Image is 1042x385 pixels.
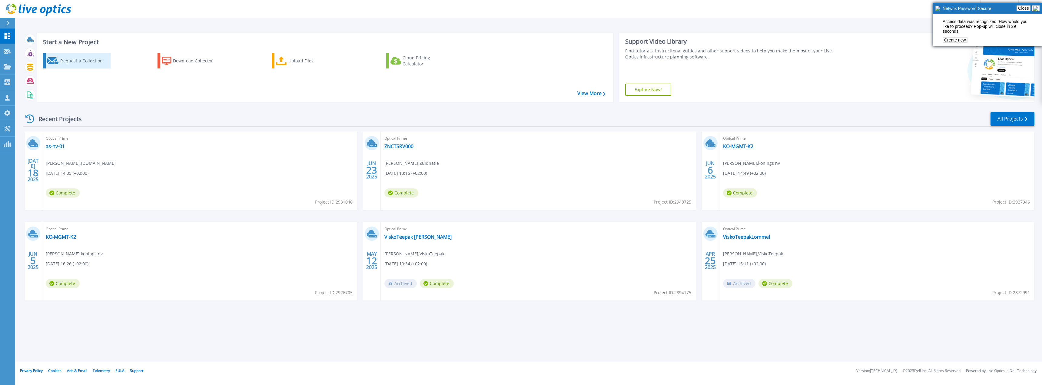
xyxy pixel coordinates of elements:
[654,199,691,205] span: Project ID: 2948725
[384,226,692,232] span: Optical Prime
[46,135,353,142] span: Optical Prime
[366,250,377,272] div: MAY 2025
[366,258,377,263] span: 12
[173,55,221,67] div: Download Collector
[577,91,606,96] a: View More
[30,258,36,263] span: 5
[315,199,353,205] span: Project ID: 2981046
[420,279,454,288] span: Complete
[708,168,713,173] span: 6
[384,135,692,142] span: Optical Prime
[46,188,80,197] span: Complete
[903,369,961,373] li: © 2025 Dell Inc. All Rights Reserved
[384,261,427,267] span: [DATE] 10:34 (+02:00)
[115,368,124,373] a: EULA
[758,279,792,288] span: Complete
[992,199,1030,205] span: Project ID: 2927946
[158,53,225,68] a: Download Collector
[46,143,65,149] a: as-hv-01
[20,368,43,373] a: Privacy Policy
[705,258,716,263] span: 25
[625,48,842,60] div: Find tutorials, instructional guides and other support videos to help you make the most of your L...
[723,170,766,177] span: [DATE] 14:49 (+02:00)
[723,188,757,197] span: Complete
[130,368,143,373] a: Support
[27,250,39,272] div: JUN 2025
[723,279,755,288] span: Archived
[723,226,1031,232] span: Optical Prime
[48,368,61,373] a: Cookies
[366,159,377,181] div: JUN 2025
[384,188,418,197] span: Complete
[46,279,80,288] span: Complete
[856,369,897,373] li: Version: [TECHNICAL_ID]
[403,55,451,67] div: Cloud Pricing Calculator
[28,170,38,175] span: 18
[723,261,766,267] span: [DATE] 15:11 (+02:00)
[384,160,439,167] span: [PERSON_NAME] , Zuidnatie
[992,289,1030,296] span: Project ID: 2872991
[723,234,770,240] a: ViskoTeepakLommel
[625,84,671,96] a: Explore Now!
[46,170,88,177] span: [DATE] 14:05 (+02:00)
[46,251,103,257] span: [PERSON_NAME] , konings nv
[43,39,605,45] h3: Start a New Project
[991,112,1034,126] a: All Projects
[43,53,111,68] a: Request a Collection
[384,234,452,240] a: ViskoTeepak [PERSON_NAME]
[705,159,716,181] div: JUN 2025
[315,289,353,296] span: Project ID: 2926705
[46,261,88,267] span: [DATE] 16:26 (+02:00)
[384,143,413,149] a: ZNCTSRV000
[23,111,90,126] div: Recent Projects
[46,160,116,167] span: [PERSON_NAME] , [DOMAIN_NAME]
[272,53,339,68] a: Upload Files
[386,53,454,68] a: Cloud Pricing Calculator
[46,226,353,232] span: Optical Prime
[60,55,109,67] div: Request a Collection
[625,38,842,45] div: Support Video Library
[705,250,716,272] div: APR 2025
[366,168,377,173] span: 23
[384,170,427,177] span: [DATE] 13:15 (+02:00)
[723,251,783,257] span: [PERSON_NAME] , ViskoTeepak
[966,369,1037,373] li: Powered by Live Optics, a Dell Technology
[723,160,780,167] span: [PERSON_NAME] , konings nv
[723,135,1031,142] span: Optical Prime
[46,234,76,240] a: KO-MGMT-K2
[93,368,110,373] a: Telemetry
[384,251,444,257] span: [PERSON_NAME] , ViskoTeepak
[67,368,87,373] a: Ads & Email
[384,279,417,288] span: Archived
[654,289,691,296] span: Project ID: 2894175
[27,159,39,181] div: [DATE] 2025
[723,143,753,149] a: KO-MGMT-K2
[288,55,337,67] div: Upload Files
